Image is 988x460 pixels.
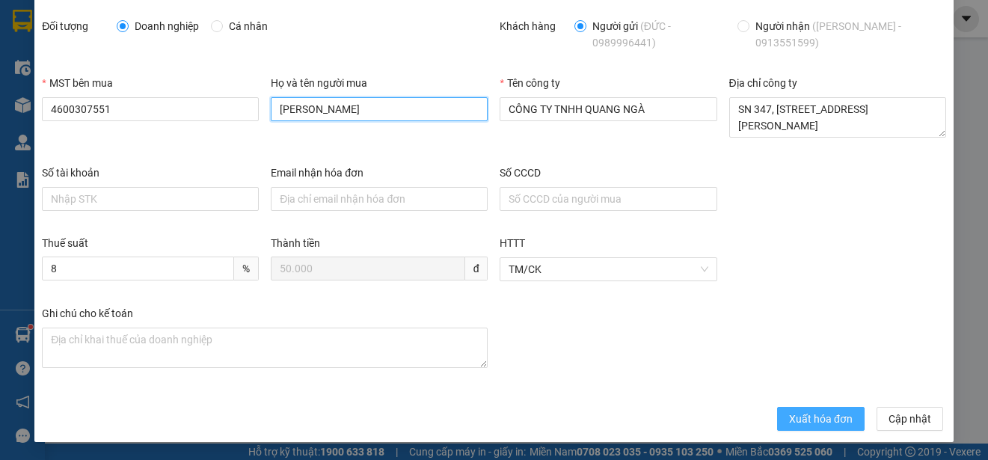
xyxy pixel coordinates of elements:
label: Địa chỉ công ty [729,77,797,89]
span: Người gửi [586,18,719,51]
span: % [234,257,259,280]
span: Doanh nghiệp [129,18,205,34]
label: Khách hàng [500,20,556,32]
label: Tên công ty [500,77,559,89]
input: Số tài khoản [42,187,259,211]
label: Ghi chú cho kế toán [42,307,133,319]
button: Xuất hóa đơn [777,407,865,431]
input: Tên công ty [500,97,717,121]
label: HTTT [500,237,525,249]
label: Đối tượng [42,20,88,32]
input: Họ và tên người mua [271,97,488,121]
textarea: Địa chỉ công ty [729,97,946,138]
span: đ [465,257,488,280]
label: MST bên mua [42,77,112,89]
span: Cá nhân [223,18,274,34]
span: Cập nhật [889,411,931,427]
button: Cập nhật [877,407,943,431]
label: Thuế suất [42,237,88,249]
span: TM/CK [509,258,708,280]
input: Thuế suất [42,257,234,280]
label: Số tài khoản [42,167,99,179]
label: Họ và tên người mua [271,77,367,89]
input: Số CCCD [500,187,717,211]
span: Xuất hóa đơn [789,411,853,427]
span: ([PERSON_NAME] - 0913551599) [755,20,901,49]
label: Email nhận hóa đơn [271,167,363,179]
input: Email nhận hóa đơn [271,187,488,211]
input: MST bên mua [42,97,259,121]
textarea: Ghi chú đơn hàng Ghi chú cho kế toán [42,328,488,368]
label: Thành tiền [271,237,320,249]
span: Người nhận [749,18,940,51]
label: Số CCCD [500,167,541,179]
